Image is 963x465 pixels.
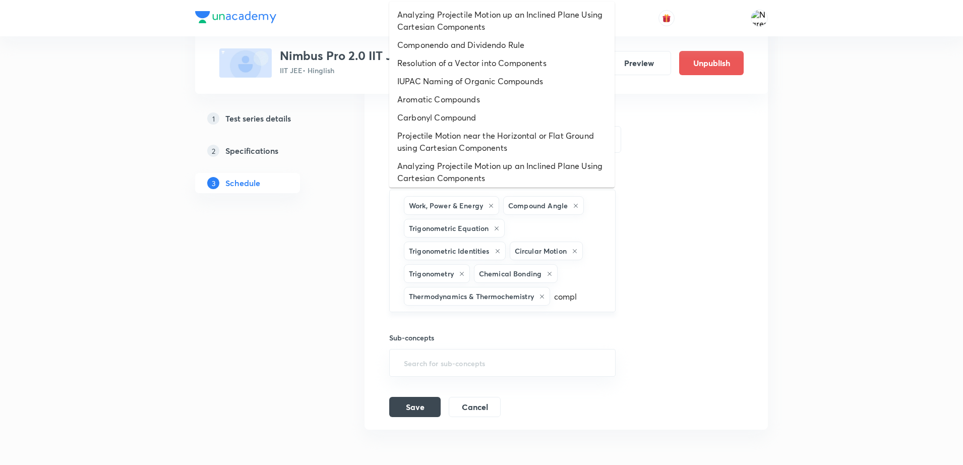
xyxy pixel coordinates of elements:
button: Preview [607,51,671,75]
p: IIT JEE • Hinglish [280,65,406,76]
h5: Schedule [225,177,260,189]
li: Resolution of a Vector into Components [389,54,615,72]
h6: Chemical Bonding [479,268,541,279]
h6: Trigonometric Identities [409,246,490,256]
button: Save [389,397,441,417]
h5: Test series details [225,112,291,125]
li: Analyzing Projectile Motion up an Inclined Plane Using Cartesian Components [389,157,615,187]
button: avatar [658,10,675,26]
button: Cancel [449,397,501,417]
img: Company Logo [195,11,276,23]
h6: Work, Power & Energy [409,200,483,211]
h6: Circular Motion [515,246,567,256]
li: IUPAC Naming of Organic Compounds [389,72,615,90]
button: Open [610,362,612,364]
p: 3 [207,177,219,189]
img: Naresh Kumar [751,10,768,27]
p: 1 [207,112,219,125]
li: Aromatic Compounds [389,90,615,108]
h5: Specifications [225,145,278,157]
h6: Sub-concepts [389,332,616,343]
a: 1Test series details [195,108,332,129]
h6: Trigonometry [409,268,454,279]
button: Unpublish [679,51,744,75]
li: Projectile Motion near the Horizontal or Flat Ground using Cartesian Components [389,127,615,157]
a: 2Specifications [195,141,332,161]
li: Carbonyl Compound [389,108,615,127]
img: fallback-thumbnail.png [219,48,272,78]
img: avatar [662,14,671,23]
li: Componendo and Dividendo Rule [389,36,615,54]
input: Search for sub-concepts [402,354,603,372]
h6: Compound Angle [508,200,568,211]
h6: Trigonometric Equation [409,223,489,234]
a: Company Logo [195,11,276,26]
button: Close [610,250,612,252]
h3: Nimbus Pro 2.0 IIT JEE [280,48,406,63]
li: Analyzing Projectile Motion up an Inclined Plane Using Cartesian Components [389,6,615,36]
li: Hydrogen and Its Compounds [389,187,615,205]
h6: Thermodynamics & Thermochemistry [409,291,534,302]
p: 2 [207,145,219,157]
